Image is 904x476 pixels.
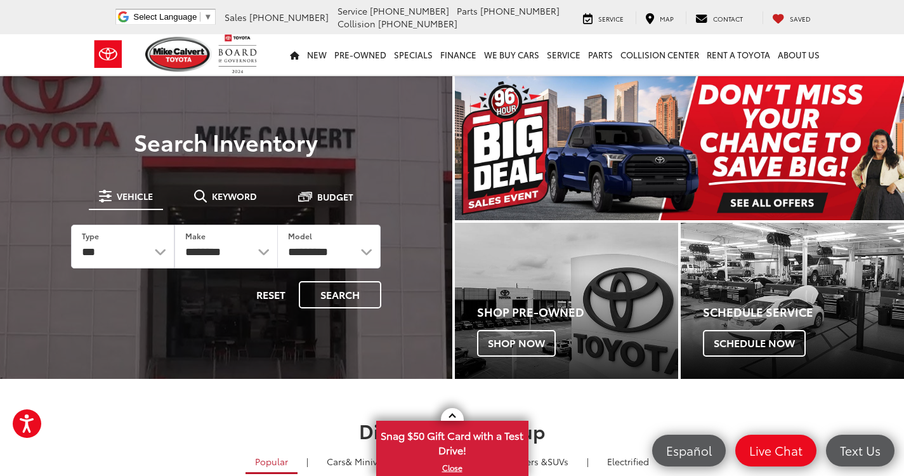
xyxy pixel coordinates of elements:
a: WE BUY CARS [480,34,543,75]
div: Toyota [681,223,904,380]
h4: Schedule Service [703,306,904,319]
h2: Discover Our Lineup [91,420,814,441]
a: Service [573,11,633,24]
li: | [584,455,592,468]
a: Schedule Service Schedule Now [681,223,904,380]
a: Collision Center [617,34,703,75]
div: Toyota [455,223,678,380]
span: Collision [337,17,376,30]
span: Budget [317,192,353,201]
a: Finance [436,34,480,75]
a: About Us [774,34,823,75]
a: Text Us [826,435,894,466]
h3: Search Inventory [53,129,399,154]
span: Schedule Now [703,330,806,357]
a: Map [636,11,683,24]
span: [PHONE_NUMBER] [378,17,457,30]
span: Español [660,442,718,458]
a: Contact [686,11,752,24]
label: Model [288,230,312,241]
a: Parts [584,34,617,75]
a: My Saved Vehicles [763,11,820,24]
li: | [303,455,311,468]
span: Shop Now [477,330,556,357]
span: Sales [225,11,247,23]
label: Type [82,230,99,241]
button: Reset [246,281,296,308]
span: Text Us [834,442,887,458]
a: Specials [390,34,436,75]
a: Service [543,34,584,75]
a: Rent a Toyota [703,34,774,75]
span: ▼ [204,12,212,22]
img: Mike Calvert Toyota [145,37,213,72]
a: Electrified [598,451,658,472]
span: Map [660,14,674,23]
span: Contact [713,14,743,23]
a: Pre-Owned [331,34,390,75]
span: Keyword [212,192,257,201]
a: Popular [246,451,298,474]
span: Live Chat [743,442,809,458]
label: Make [185,230,206,241]
span: Parts [457,4,478,17]
a: Español [652,435,726,466]
span: Service [337,4,367,17]
span: [PHONE_NUMBER] [249,11,329,23]
a: Cars [317,451,398,472]
button: Search [299,281,381,308]
a: Shop Pre-Owned Shop Now [455,223,678,380]
span: Saved [790,14,811,23]
a: SUVs [482,451,578,472]
span: Vehicle [117,192,153,201]
a: Select Language​ [133,12,212,22]
span: [PHONE_NUMBER] [480,4,560,17]
span: Select Language [133,12,197,22]
span: & Minivan [346,455,388,468]
h4: Shop Pre-Owned [477,306,678,319]
span: [PHONE_NUMBER] [370,4,449,17]
span: Service [598,14,624,23]
span: Snag $50 Gift Card with a Test Drive! [377,422,527,461]
a: Home [286,34,303,75]
a: Live Chat [735,435,816,466]
img: Toyota [84,34,132,75]
a: New [303,34,331,75]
